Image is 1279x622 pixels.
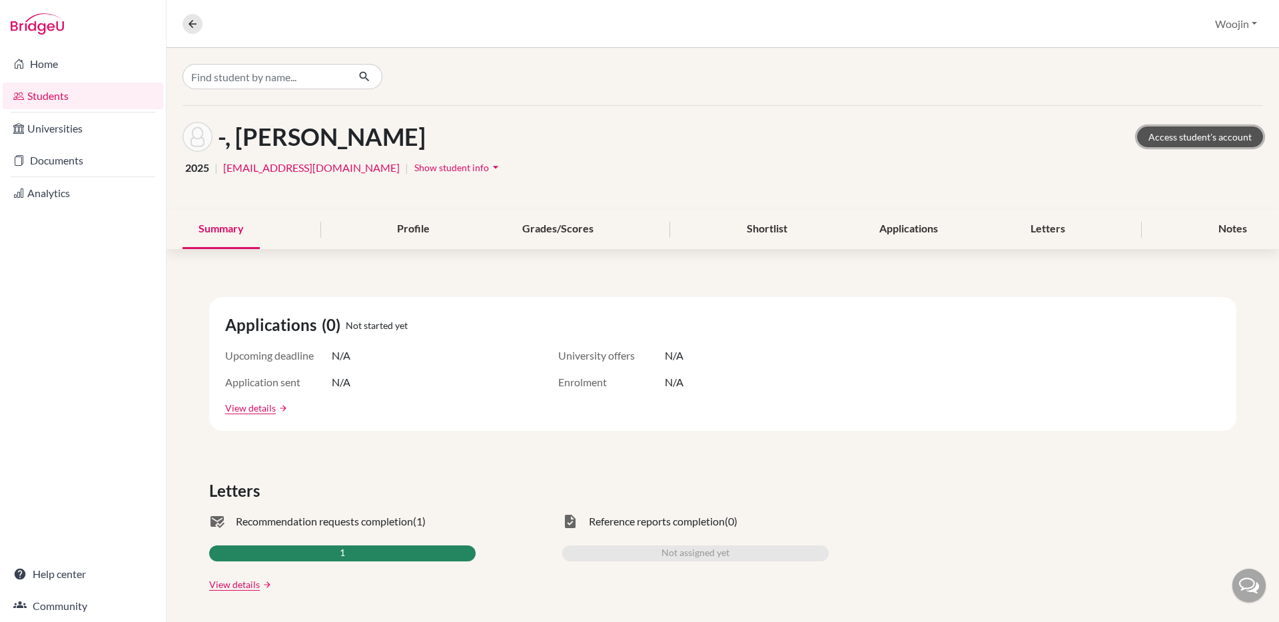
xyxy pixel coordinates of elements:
button: Show student infoarrow_drop_down [414,157,503,178]
span: 1 [340,545,345,561]
span: Applications [225,313,322,337]
a: Help center [3,561,163,587]
a: arrow_forward [276,404,288,413]
div: Applications [863,210,954,249]
span: 2025 [185,160,209,176]
a: Access student's account [1137,127,1263,147]
span: Recommendation requests completion [236,513,413,529]
h1: -, [PERSON_NAME] [218,123,426,151]
span: N/A [665,348,683,364]
span: (0) [725,513,737,529]
span: University offers [558,348,665,364]
div: Grades/Scores [506,210,610,249]
a: Home [3,51,163,77]
span: Application sent [225,374,332,390]
div: Shortlist [731,210,803,249]
span: Not started yet [346,318,408,332]
div: Profile [381,210,446,249]
a: Community [3,593,163,619]
span: Upcoming deadline [225,348,332,364]
span: N/A [665,374,683,390]
span: task [562,513,578,529]
span: | [405,160,408,176]
a: Students [3,83,163,109]
a: Analytics [3,180,163,206]
span: | [214,160,218,176]
span: (0) [322,313,346,337]
img: Bridge-U [11,13,64,35]
a: View details [225,401,276,415]
div: Notes [1202,210,1263,249]
a: [EMAIL_ADDRESS][DOMAIN_NAME] [223,160,400,176]
i: arrow_drop_down [489,160,502,174]
a: View details [209,577,260,591]
span: Help [31,9,58,21]
span: Letters [209,479,265,503]
div: Summary [183,210,260,249]
a: Universities [3,115,163,142]
div: Letters [1015,210,1081,249]
a: arrow_forward [260,580,272,589]
span: Reference reports completion [589,513,725,529]
span: Enrolment [558,374,665,390]
span: mark_email_read [209,513,225,529]
input: Find student by name... [183,64,348,89]
a: Documents [3,147,163,174]
img: Shalibeth Tiffany -'s avatar [183,122,213,152]
button: Woojin [1209,11,1263,37]
span: Show student info [414,162,489,173]
span: Not assigned yet [661,545,729,561]
span: N/A [332,348,350,364]
span: (1) [413,513,426,529]
span: N/A [332,374,350,390]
